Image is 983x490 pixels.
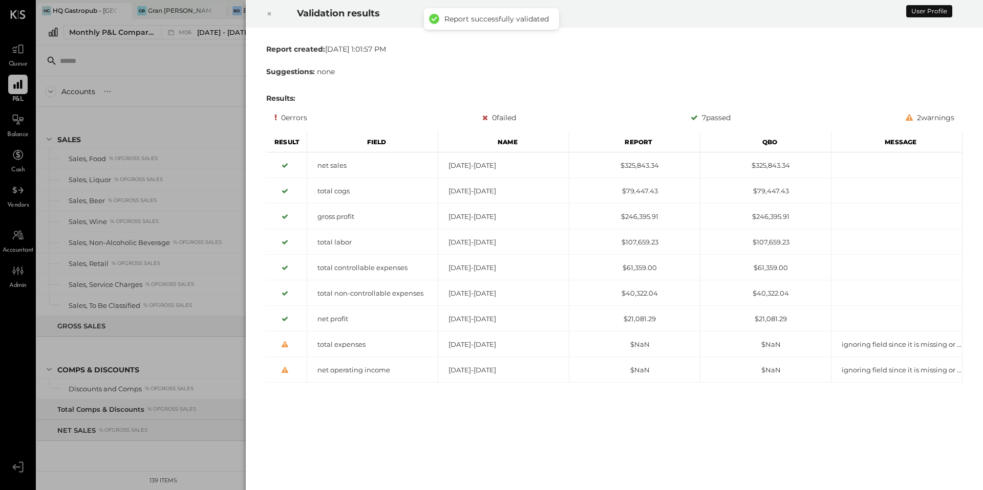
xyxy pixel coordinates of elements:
[482,112,516,124] div: 0 failed
[569,212,700,221] div: $246,395.91
[266,67,315,76] b: Suggestions:
[307,161,438,170] div: net sales
[831,365,962,375] div: ignoring field since it is missing or hidden from report
[700,237,831,247] div: $107,659.23
[569,161,700,170] div: $325,843.34
[700,340,831,349] div: $NaN
[700,132,831,152] div: Qbo
[444,14,549,24] div: Report successfully validated
[700,186,831,196] div: $79,447.43
[569,340,700,349] div: $NaN
[317,67,335,76] span: none
[831,340,962,349] div: ignoring field since it is missing or hidden from report
[438,263,569,273] div: [DATE]-[DATE]
[438,365,569,375] div: [DATE]-[DATE]
[266,44,963,54] div: [DATE] 1:01:57 PM
[297,1,846,26] h2: Validation results
[700,365,831,375] div: $NaN
[700,212,831,221] div: $246,395.91
[700,161,831,170] div: $325,843.34
[438,340,569,349] div: [DATE]-[DATE]
[438,288,569,298] div: [DATE]-[DATE]
[307,365,438,375] div: net operating income
[438,314,569,324] div: [DATE]-[DATE]
[569,314,700,324] div: $21,081.29
[266,132,307,152] div: Result
[691,112,731,124] div: 7 passed
[307,237,438,247] div: total labor
[700,288,831,298] div: $40,322.04
[906,112,954,124] div: 2 warnings
[307,212,438,221] div: gross profit
[569,288,700,298] div: $40,322.04
[307,288,438,298] div: total non-controllable expenses
[266,94,295,103] b: Results:
[569,365,700,375] div: $NaN
[831,132,963,152] div: Message
[438,161,569,170] div: [DATE]-[DATE]
[307,186,438,196] div: total cogs
[438,132,569,152] div: Name
[274,112,307,124] div: 0 errors
[438,237,569,247] div: [DATE]-[DATE]
[266,44,325,54] b: Report created:
[438,186,569,196] div: [DATE]-[DATE]
[569,186,700,196] div: $79,447.43
[307,314,438,324] div: net profit
[307,132,438,152] div: Field
[307,263,438,273] div: total controllable expenses
[438,212,569,221] div: [DATE]-[DATE]
[569,263,700,273] div: $61,359.00
[569,237,700,247] div: $107,659.23
[700,314,831,324] div: $21,081.29
[307,340,438,349] div: total expenses
[906,5,952,17] div: User Profile
[569,132,700,152] div: Report
[700,263,831,273] div: $61,359.00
